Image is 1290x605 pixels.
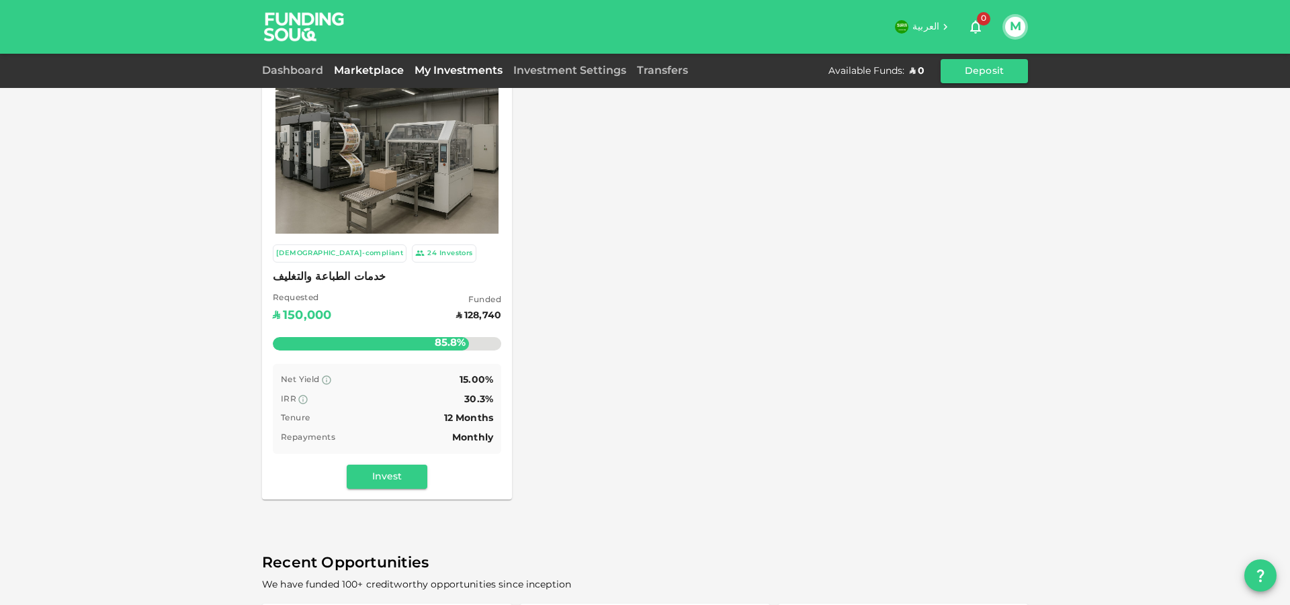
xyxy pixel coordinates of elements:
span: خدمات الطباعة والتغليف [273,268,501,287]
span: 0 [977,12,990,26]
a: My Investments [409,66,508,76]
span: IRR [281,395,296,404]
span: Recent Opportunities [262,551,1028,577]
button: M [1005,17,1025,37]
span: Tenure [281,414,310,422]
a: Dashboard [262,66,329,76]
span: Requested [273,292,331,306]
a: Marketplace [329,66,409,76]
div: [DEMOGRAPHIC_DATA]-compliant [276,248,403,259]
span: العربية [912,22,939,32]
img: Marketplace Logo [275,85,499,234]
span: 12 Months [444,414,493,423]
span: 15.00% [460,375,493,385]
span: Monthly [452,433,493,443]
a: Transfers [632,66,693,76]
span: We have funded 100+ creditworthy opportunities since inception [262,580,571,590]
button: question [1244,559,1277,592]
div: Investors [439,248,473,259]
button: Deposit [941,59,1028,83]
div: ʢ 0 [910,64,924,78]
button: 0 [962,13,989,40]
a: Investment Settings [508,66,632,76]
div: Available Funds : [828,64,904,78]
span: Funded [456,294,501,308]
img: flag-sa.b9a346574cdc8950dd34b50780441f57.svg [895,20,908,34]
span: Net Yield [281,376,320,384]
span: Repayments [281,434,335,442]
button: Invest [347,465,427,489]
a: Marketplace Logo [DEMOGRAPHIC_DATA]-compliant 24Investors خدمات الطباعة والتغليف Requested ʢ150,0... [262,78,512,500]
span: 30.3% [464,395,493,404]
div: 24 [427,248,437,259]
